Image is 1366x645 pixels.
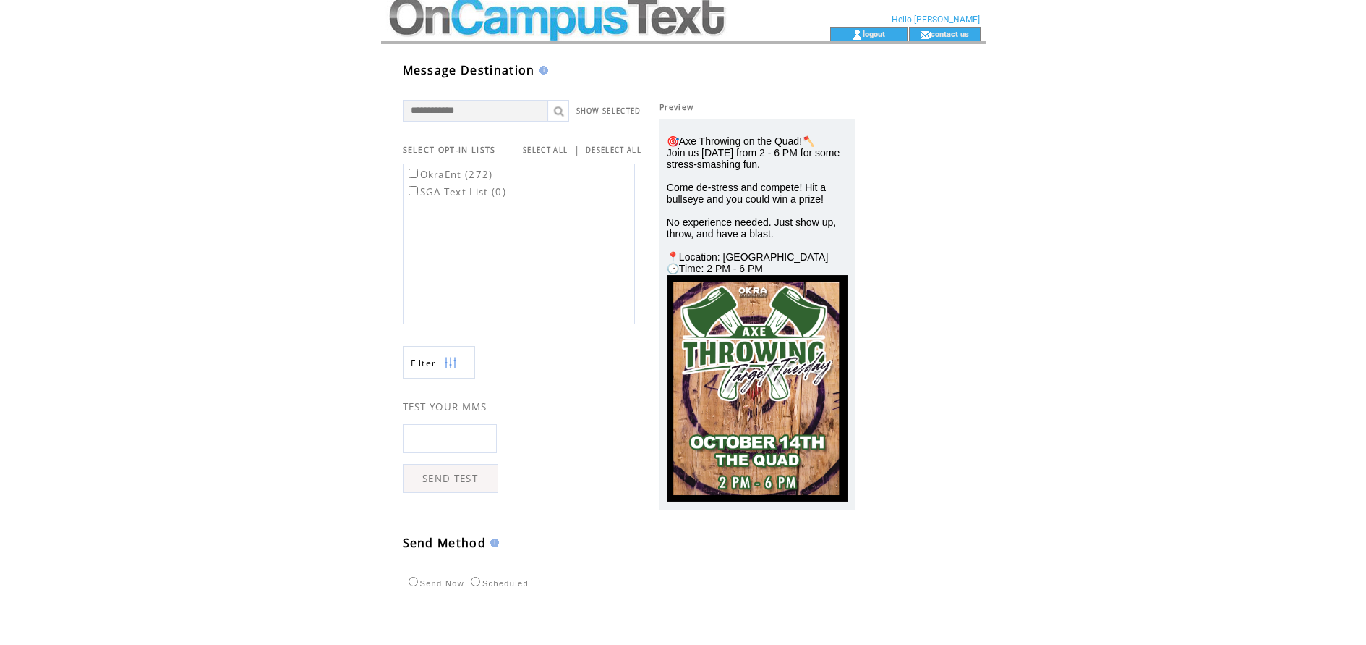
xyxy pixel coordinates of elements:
label: Send Now [405,579,464,588]
span: | [574,143,580,156]
input: SGA Text List (0) [409,186,418,195]
img: contact_us_icon.gif [920,29,931,41]
img: help.gif [486,539,499,547]
span: Hello [PERSON_NAME] [892,14,980,25]
a: contact us [931,29,969,38]
span: Message Destination [403,62,535,78]
span: 🎯Axe Throwing on the Quad!🪓 Join us [DATE] from 2 - 6 PM for some stress-smashing fun. Come de-st... [667,135,840,274]
input: OkraEnt (272) [409,169,418,178]
a: SHOW SELECTED [576,106,641,116]
a: DESELECT ALL [586,146,641,155]
label: SGA Text List (0) [406,185,507,198]
span: SELECT OPT-IN LISTS [403,145,496,155]
a: logout [863,29,885,38]
label: Scheduled [467,579,529,588]
a: SEND TEST [403,464,498,493]
input: Send Now [409,577,418,586]
span: Show filters [411,357,437,369]
a: SELECT ALL [523,146,568,155]
span: Send Method [403,535,487,551]
img: filters.png [444,347,457,379]
img: account_icon.gif [852,29,863,41]
span: TEST YOUR MMS [403,400,487,413]
input: Scheduled [471,577,480,586]
a: Filter [403,346,475,379]
label: OkraEnt (272) [406,168,493,181]
span: Preview [659,102,693,112]
img: help.gif [535,66,548,75]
